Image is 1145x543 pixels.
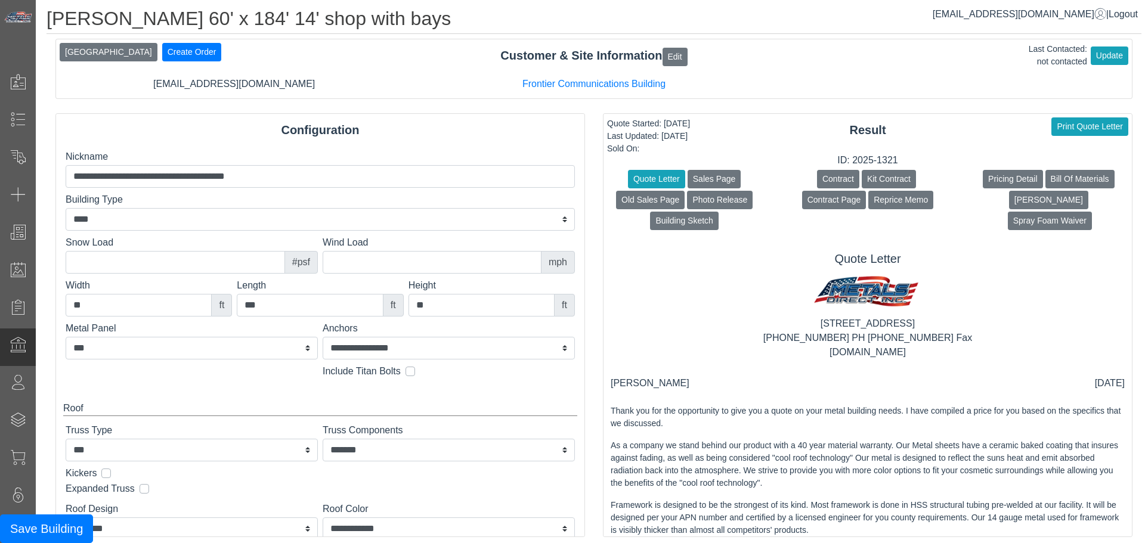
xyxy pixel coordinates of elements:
[541,251,575,274] div: mph
[66,150,575,164] label: Nickname
[611,499,1125,536] p: Framework is designed to be the strongest of its kind. Most framework is done in HSS structural t...
[66,502,318,516] label: Roof Design
[47,7,1141,34] h1: [PERSON_NAME] 60' x 184' 14' shop with bays
[628,170,685,188] button: Quote Letter
[409,278,575,293] label: Height
[323,235,575,250] label: Wind Load
[60,43,157,61] button: [GEOGRAPHIC_DATA]
[56,46,1132,66] div: Customer & Site Information
[162,43,222,61] button: Create Order
[323,423,575,437] label: Truss Components
[323,321,575,336] label: Anchors
[611,317,1125,359] div: [STREET_ADDRESS] [PHONE_NUMBER] PH [PHONE_NUMBER] Fax [DOMAIN_NAME]
[383,294,404,317] div: ft
[933,9,1106,19] a: [EMAIL_ADDRESS][DOMAIN_NAME]
[63,401,577,416] div: Roof
[933,7,1138,21] div: |
[1009,191,1088,209] button: [PERSON_NAME]
[56,121,584,139] div: Configuration
[284,251,318,274] div: #psf
[1045,170,1115,188] button: Bill Of Materials
[323,364,401,378] label: Include Titan Bolts
[802,191,867,209] button: Contract Page
[1095,376,1125,390] div: [DATE]
[862,170,916,188] button: Kit Contract
[611,376,689,390] div: [PERSON_NAME]
[211,294,232,317] div: ft
[1109,9,1138,19] span: Logout
[54,77,414,91] div: [EMAIL_ADDRESS][DOMAIN_NAME]
[663,48,688,66] button: Edit
[66,193,575,207] label: Building Type
[604,153,1132,167] div: ID: 2025-1321
[66,321,318,336] label: Metal Panel
[611,252,1125,266] h5: Quote Letter
[650,212,719,230] button: Building Sketch
[1091,46,1128,65] button: Update
[554,294,575,317] div: ft
[66,482,135,496] label: Expanded Truss
[66,423,318,437] label: Truss Type
[611,439,1125,489] p: As a company we stand behind our product with a 40 year material warranty. Our Metal sheets have ...
[983,170,1042,188] button: Pricing Detail
[607,130,690,142] div: Last Updated: [DATE]
[607,142,690,155] div: Sold On:
[323,502,575,516] label: Roof Color
[604,121,1132,139] div: Result
[66,235,318,250] label: Snow Load
[817,170,859,188] button: Contract
[809,271,926,317] img: MD logo
[611,405,1125,430] p: Thank you for the opportunity to give you a quote on your metal building needs. I have compiled a...
[66,466,97,480] label: Kickers
[1029,43,1087,68] div: Last Contacted: not contacted
[1051,117,1128,136] button: Print Quote Letter
[688,170,741,188] button: Sales Page
[607,117,690,130] div: Quote Started: [DATE]
[616,191,685,209] button: Old Sales Page
[237,278,403,293] label: Length
[868,191,933,209] button: Reprice Memo
[687,191,753,209] button: Photo Release
[4,11,33,24] img: Metals Direct Inc Logo
[66,278,232,293] label: Width
[522,79,666,89] a: Frontier Communications Building
[1008,212,1092,230] button: Spray Foam Waiver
